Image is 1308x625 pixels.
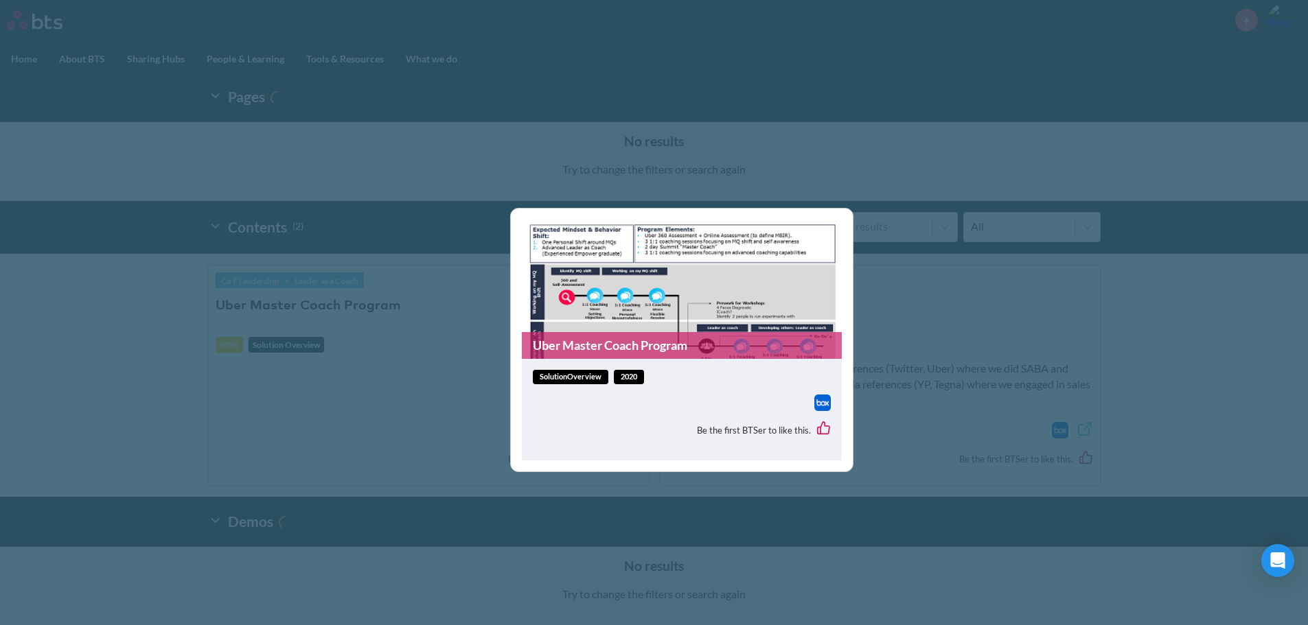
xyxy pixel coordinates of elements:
[533,411,831,449] div: Be the first BTSer to like this.
[814,394,831,411] a: Download file from Box
[1261,544,1294,577] div: Open Intercom Messenger
[522,332,842,359] a: Uber Master Coach Program
[614,370,644,384] span: 2020
[533,370,608,384] span: solutionOverview
[814,394,831,411] img: Box logo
